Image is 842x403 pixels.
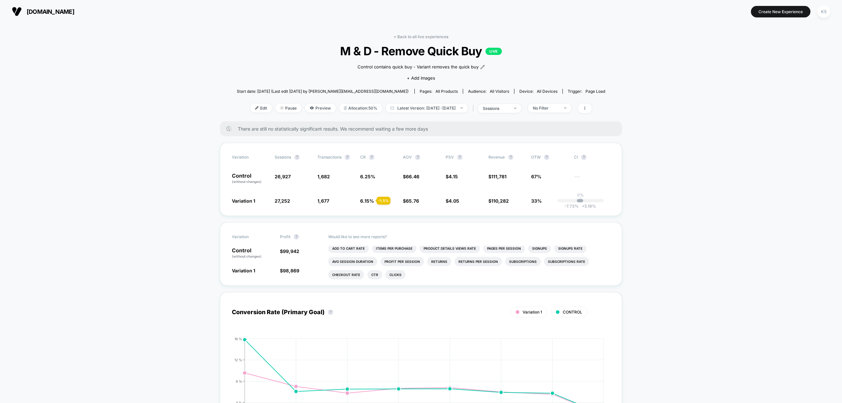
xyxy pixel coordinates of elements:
[514,108,516,109] img: end
[531,174,541,179] span: 67%
[275,198,290,204] span: 27,252
[390,106,394,110] img: calendar
[455,257,502,266] li: Returns Per Session
[232,198,255,204] span: Variation 1
[280,268,299,273] span: $
[457,155,462,160] button: ?
[449,174,458,179] span: 4.15
[564,107,566,109] img: end
[815,5,832,18] button: KS
[317,174,330,179] span: 1,682
[394,34,448,39] a: < Back to all live experiences
[237,89,409,94] span: Start date: [DATE] (Last edit [DATE] by [PERSON_NAME][EMAIL_ADDRESS][DOMAIN_NAME])
[471,104,478,113] span: |
[483,244,525,253] li: Pages Per Session
[280,234,290,239] span: Profit
[317,198,329,204] span: 1,677
[328,310,333,315] button: ?
[449,198,459,204] span: 4.05
[232,268,255,273] span: Variation 1
[528,244,551,253] li: Signups
[275,174,291,179] span: 26,927
[280,106,284,110] img: end
[275,155,291,160] span: Sessions
[360,174,375,179] span: 6.25 %
[275,104,302,113] span: Pause
[403,155,412,160] span: AOV
[491,174,507,179] span: 111,781
[574,175,610,184] span: ---
[446,174,458,179] span: $
[427,257,451,266] li: Returns
[407,75,435,81] span: + Add Images
[367,270,382,279] li: Ctr
[232,234,268,239] span: Variation
[544,257,589,266] li: Subscriptions Rate
[574,155,610,160] span: CI
[280,248,299,254] span: $
[446,155,454,160] span: PSV
[435,89,458,94] span: all products
[381,257,424,266] li: Profit Per Session
[488,174,507,179] span: $
[294,234,299,239] button: ?
[238,126,609,132] span: There are still no statistically significant results. We recommend waiting a few more days
[283,268,299,273] span: 98,869
[305,104,336,113] span: Preview
[751,6,810,17] button: Create New Experience
[554,244,586,253] li: Signups Rate
[360,155,366,160] span: CR
[508,155,513,160] button: ?
[585,89,605,94] span: Page Load
[415,155,420,160] button: ?
[328,257,377,266] li: Avg Session Duration
[490,89,509,94] span: All Visitors
[385,104,468,113] span: Latest Version: [DATE] - [DATE]
[294,155,300,160] button: ?
[232,173,268,184] p: Control
[485,48,502,55] p: LIVE
[420,244,480,253] li: Product Details Views Rate
[531,155,567,160] span: OTW
[235,337,242,340] tspan: 16 %
[339,104,382,113] span: Allocation: 50%
[358,64,479,70] span: Control contains quick buy - Variant removes the quick buy
[328,270,364,279] li: Checkout Rate
[328,244,369,253] li: Add To Cart Rate
[328,234,610,239] p: Would like to see more reports?
[255,44,587,58] span: M & D - Remove Quick Buy
[582,204,584,209] span: +
[468,89,509,94] div: Audience:
[533,106,559,111] div: No Filter
[563,310,582,315] span: CONTROL
[403,198,419,204] span: $
[283,248,299,254] span: 99,942
[235,358,242,362] tspan: 12 %
[403,174,419,179] span: $
[488,198,509,204] span: $
[568,89,605,94] div: Trigger:
[369,155,374,160] button: ?
[10,6,76,17] button: [DOMAIN_NAME]
[250,104,272,113] span: Edit
[491,198,509,204] span: 110,282
[446,198,459,204] span: $
[377,197,390,205] div: - 1.5 %
[531,198,542,204] span: 33%
[12,7,22,16] img: Visually logo
[345,155,350,160] button: ?
[317,155,341,160] span: Transactions
[488,155,505,160] span: Revenue
[564,204,579,209] span: -7.73 %
[523,310,542,315] span: Variation 1
[580,197,581,202] p: |
[232,155,268,160] span: Variation
[236,379,242,383] tspan: 8 %
[420,89,458,94] div: Pages:
[817,5,830,18] div: KS
[406,174,419,179] span: 66.46
[372,244,416,253] li: Items Per Purchase
[27,8,74,15] span: [DOMAIN_NAME]
[232,254,261,258] span: (without changes)
[581,155,586,160] button: ?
